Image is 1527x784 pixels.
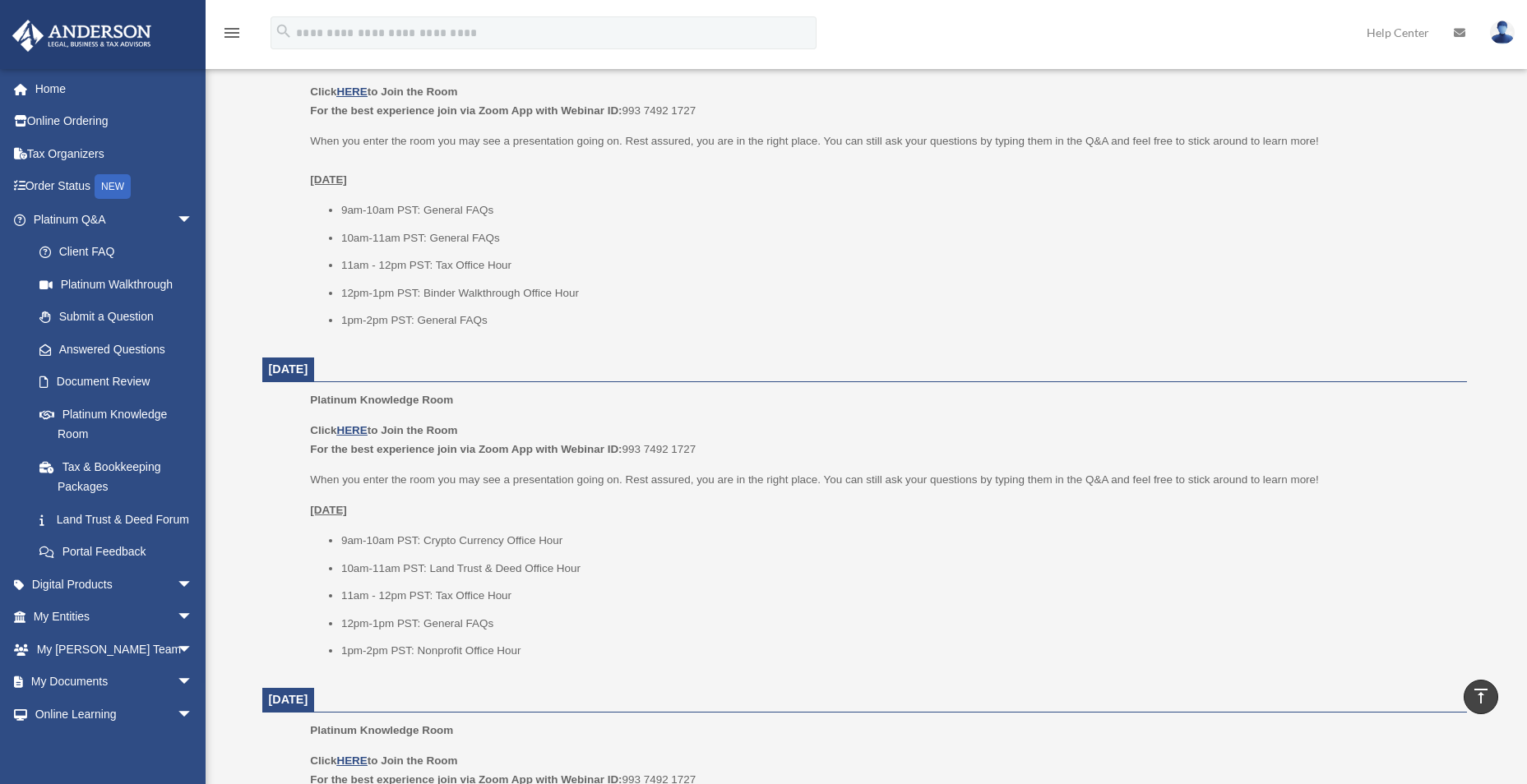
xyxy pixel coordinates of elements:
span: arrow_drop_down [177,633,210,666]
a: Document Review [23,366,218,399]
span: [DATE] [269,362,308,376]
a: Online Learningarrow_drop_down [12,698,218,731]
a: My Entitiesarrow_drop_down [12,601,218,634]
u: [DATE] [310,173,347,186]
span: Platinum Knowledge Room [310,724,453,736]
p: When you enter the room you may see a presentation going on. Rest assured, you are in the right p... [310,131,1455,190]
li: 9am-10am PST: Crypto Currency Office Hour [341,531,1455,551]
a: Land Trust & Deed Forum [23,503,218,536]
a: HERE [336,754,367,767]
p: 993 7492 1727 [310,82,1455,121]
a: Digital Productsarrow_drop_down [12,568,218,601]
span: arrow_drop_down [177,698,210,731]
b: Click to Join the Room [310,424,457,436]
li: 1pm-2pm PST: General FAQs [341,311,1455,330]
i: menu [222,23,242,43]
p: 993 7492 1727 [310,421,1455,459]
span: arrow_drop_down [177,203,210,237]
a: Tax & Bookkeeping Packages [23,450,218,503]
li: 1pm-2pm PST: Nonprofit Office Hour [341,641,1455,661]
li: 10am-11am PST: General FAQs [341,228,1455,248]
i: vertical_align_top [1471,686,1491,706]
a: Home [12,72,218,105]
a: Platinum Walkthrough [23,268,218,301]
b: For the best experience join via Zoom App with Webinar ID: [310,443,622,455]
u: [DATE] [310,504,347,516]
div: NEW [95,174,131,199]
a: Order StatusNEW [12,170,218,204]
b: Click to Join the Room [310,754,457,767]
li: 11am - 12pm PST: Tax Office Hour [341,586,1455,606]
li: 9am-10am PST: General FAQs [341,201,1455,220]
a: Submit a Question [23,301,218,334]
b: For the best experience join via Zoom App with Webinar ID: [310,104,622,117]
a: My [PERSON_NAME] Teamarrow_drop_down [12,633,218,666]
span: [DATE] [269,693,308,706]
img: Anderson Advisors Platinum Portal [7,20,156,52]
a: Platinum Knowledge Room [23,398,210,450]
b: Click to Join the Room [310,85,457,98]
a: Tax Organizers [12,137,218,170]
a: menu [222,29,242,43]
span: arrow_drop_down [177,601,210,634]
p: When you enter the room you may see a presentation going on. Rest assured, you are in the right p... [310,470,1455,490]
span: arrow_drop_down [177,666,210,699]
a: Client FAQ [23,236,218,269]
li: 12pm-1pm PST: Binder Walkthrough Office Hour [341,284,1455,303]
a: HERE [336,424,367,436]
li: 11am - 12pm PST: Tax Office Hour [341,256,1455,275]
i: search [275,22,293,40]
span: arrow_drop_down [177,568,210,602]
a: Answered Questions [23,333,218,366]
a: Online Ordering [12,105,218,138]
a: vertical_align_top [1464,680,1498,714]
a: Portal Feedback [23,536,218,569]
li: 10am-11am PST: Land Trust & Deed Office Hour [341,559,1455,579]
a: Platinum Q&Aarrow_drop_down [12,203,218,236]
a: My Documentsarrow_drop_down [12,666,218,699]
span: Platinum Knowledge Room [310,394,453,406]
li: 12pm-1pm PST: General FAQs [341,614,1455,634]
img: User Pic [1490,21,1515,44]
a: HERE [336,85,367,98]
